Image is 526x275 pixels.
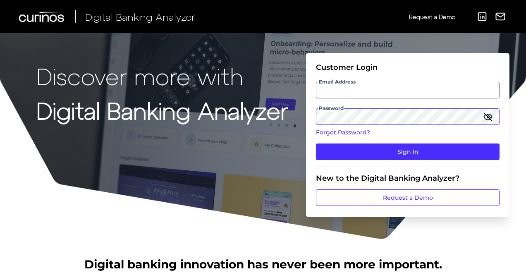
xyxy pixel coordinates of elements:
a: Forgot Password? [316,128,500,137]
div: Customer Login [316,63,500,72]
img: Curinos [19,12,65,22]
div: New to the Digital Banking Analyzer? [316,174,500,183]
span: Email Address [318,79,356,85]
a: Request a Demo [316,189,500,206]
strong: Digital Banking Analyzer [36,96,288,124]
span: Request a Demo [409,13,455,20]
h2: Digital banking innovation has never been more important. [84,256,442,272]
a: Request a Demo [409,10,455,24]
span: Digital Banking Analyzer [85,11,195,23]
button: Sign In [316,143,500,160]
p: Discover more with [36,63,288,89]
span: Password [318,105,344,112]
